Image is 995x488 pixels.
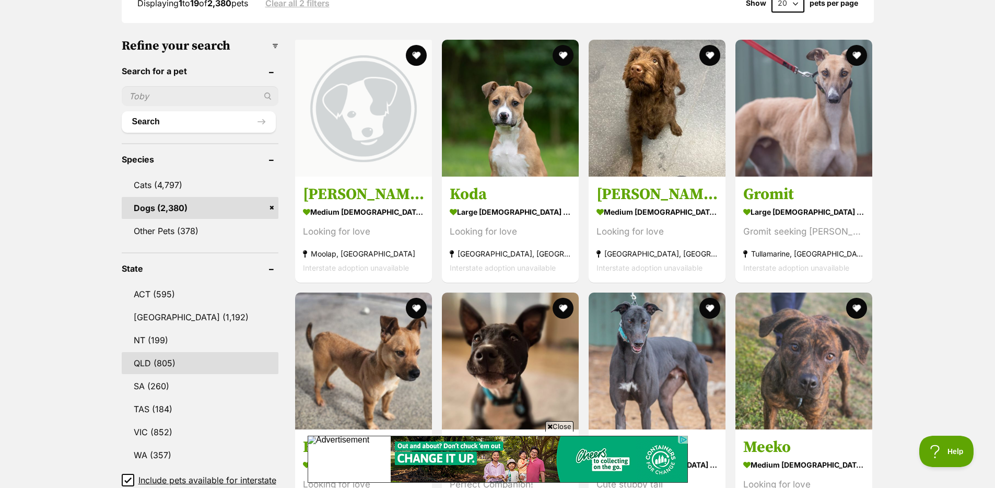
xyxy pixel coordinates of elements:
[450,247,571,261] strong: [GEOGRAPHIC_DATA], [GEOGRAPHIC_DATA]
[303,225,424,239] div: Looking for love
[596,263,703,272] span: Interstate adoption unavailable
[847,298,868,319] button: favourite
[122,398,278,420] a: TAS (184)
[122,86,278,106] input: Toby
[450,184,571,204] h3: Koda
[122,421,278,443] a: VIC (852)
[303,263,409,272] span: Interstate adoption unavailable
[295,293,432,429] img: Brax - Staffordshire Bull Terrier Dog
[450,204,571,219] strong: large [DEMOGRAPHIC_DATA] Dog
[699,298,720,319] button: favourite
[122,306,278,328] a: [GEOGRAPHIC_DATA] (1,192)
[735,40,872,177] img: Gromit - Greyhound Dog
[122,197,278,219] a: Dogs (2,380)
[743,247,864,261] strong: Tullamarine, [GEOGRAPHIC_DATA]
[303,184,424,204] h3: [PERSON_NAME] (66694)
[450,263,556,272] span: Interstate adoption unavailable
[743,184,864,204] h3: Gromit
[735,177,872,283] a: Gromit large [DEMOGRAPHIC_DATA] Dog Gromit seeking [PERSON_NAME] Tullamarine, [GEOGRAPHIC_DATA] I...
[743,225,864,239] div: Gromit seeking [PERSON_NAME]
[743,457,864,472] strong: medium [DEMOGRAPHIC_DATA] Dog
[589,177,725,283] a: [PERSON_NAME] medium [DEMOGRAPHIC_DATA] Dog Looking for love [GEOGRAPHIC_DATA], [GEOGRAPHIC_DATA]...
[596,204,718,219] strong: medium [DEMOGRAPHIC_DATA] Dog
[553,298,573,319] button: favourite
[442,293,579,429] img: Butch - Staffordshire Bull Terrier x Mixed breed Dog
[743,437,864,457] h3: Meeko
[589,40,725,177] img: Rupert - Labradoodle Dog
[589,293,725,429] img: Empire - Greyhound Dog
[442,40,579,177] img: Koda - Mixed x American Staffordshire Terrier Dog
[295,177,432,283] a: [PERSON_NAME] (66694) medium [DEMOGRAPHIC_DATA] Dog Looking for love Moolap, [GEOGRAPHIC_DATA] In...
[122,174,278,196] a: Cats (4,797)
[122,444,278,466] a: WA (357)
[308,436,688,483] iframe: Advertisement
[919,436,974,467] iframe: Help Scout Beacon - Open
[406,298,427,319] button: favourite
[122,39,278,53] h3: Refine your search
[122,155,278,164] header: Species
[406,45,427,66] button: favourite
[122,220,278,242] a: Other Pets (378)
[553,45,573,66] button: favourite
[596,225,718,239] div: Looking for love
[847,45,868,66] button: favourite
[743,263,849,272] span: Interstate adoption unavailable
[122,283,278,305] a: ACT (595)
[122,329,278,351] a: NT (199)
[743,204,864,219] strong: large [DEMOGRAPHIC_DATA] Dog
[545,421,573,432] span: Close
[122,66,278,76] header: Search for a pet
[303,247,424,261] strong: Moolap, [GEOGRAPHIC_DATA]
[450,225,571,239] div: Looking for love
[699,45,720,66] button: favourite
[735,293,872,429] img: Meeko - American Staffordshire Terrier Dog
[303,437,424,457] h3: Brax
[122,111,276,132] button: Search
[122,352,278,374] a: QLD (805)
[122,375,278,397] a: SA (260)
[122,264,278,273] header: State
[303,457,424,472] strong: medium [DEMOGRAPHIC_DATA] Dog
[596,247,718,261] strong: [GEOGRAPHIC_DATA], [GEOGRAPHIC_DATA]
[596,184,718,204] h3: [PERSON_NAME]
[303,204,424,219] strong: medium [DEMOGRAPHIC_DATA] Dog
[442,177,579,283] a: Koda large [DEMOGRAPHIC_DATA] Dog Looking for love [GEOGRAPHIC_DATA], [GEOGRAPHIC_DATA] Interstat...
